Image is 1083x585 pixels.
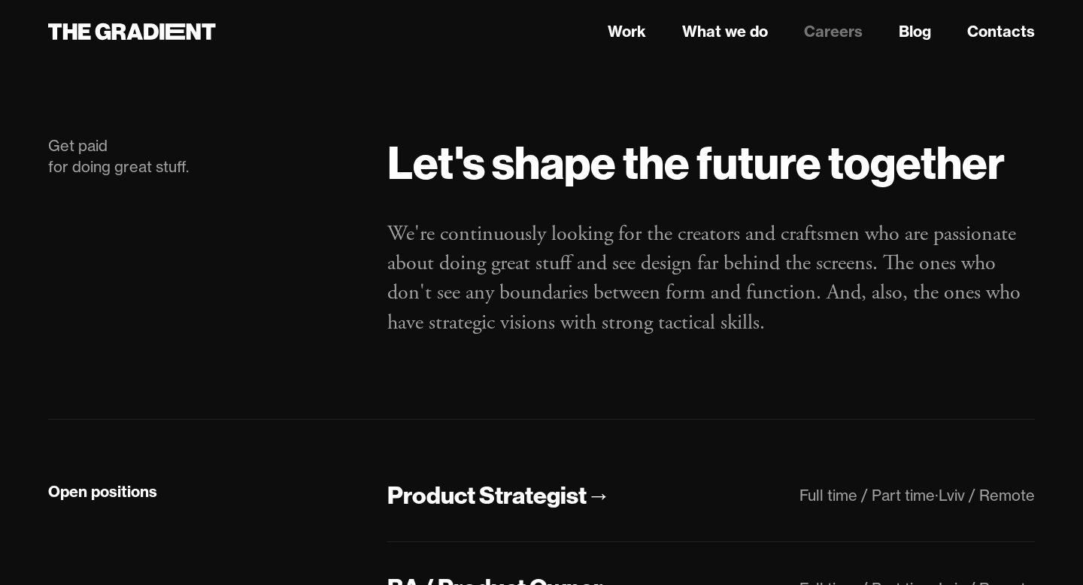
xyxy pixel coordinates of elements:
a: Work [608,20,646,43]
div: Product Strategist [387,480,587,511]
div: → [587,480,611,511]
div: · [935,486,939,505]
a: Contacts [967,20,1035,43]
strong: Open positions [48,482,157,501]
a: Careers [804,20,863,43]
p: We're continuously looking for the creators and craftsmen who are passionate about doing great st... [387,220,1035,338]
div: Get paid for doing great stuff. [48,135,357,177]
strong: Let's shape the future together [387,134,1005,191]
a: Blog [899,20,931,43]
a: What we do [682,20,768,43]
div: Full time / Part time [799,486,935,505]
a: Product Strategist→ [387,480,611,512]
div: Lviv / Remote [939,486,1035,505]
